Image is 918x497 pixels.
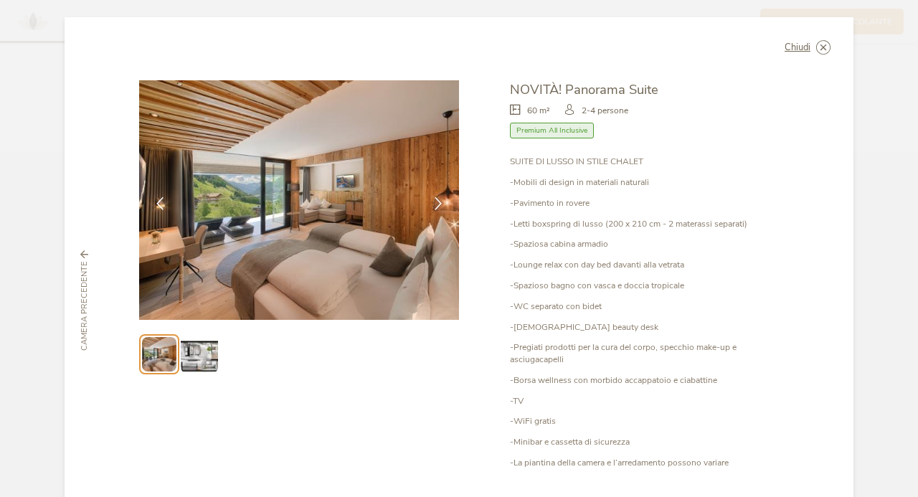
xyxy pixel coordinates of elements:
[510,395,779,407] p: -TV
[510,436,779,448] p: -Minibar e cassetta di sicurezza
[79,261,90,351] span: Camera precedente
[510,197,779,209] p: -Pavimento in rovere
[510,218,779,230] p: -Letti boxspring di lusso (200 x 210 cm - 2 materassi separati)
[142,337,176,371] img: Preview
[181,336,217,372] img: Preview
[510,176,779,189] p: -Mobili di design in materiali naturali
[510,259,779,271] p: -Lounge relax con day bed davanti alla vetrata
[510,321,779,333] p: -[DEMOGRAPHIC_DATA] beauty desk
[510,415,779,427] p: -WiFi gratis
[510,156,779,168] p: SUITE DI LUSSO IN STILE CHALET
[510,341,779,366] p: -Pregiati prodotti per la cura del corpo, specchio make-up e asciugacapelli
[510,374,779,387] p: -Borsa wellness con morbido accappatoio e ciabattine
[510,280,779,292] p: -Spazioso bagno con vasca e doccia tropicale
[510,238,779,250] p: -Spaziosa cabina armadio
[510,300,779,313] p: -WC separato con bidet
[139,80,459,320] img: NOVITÀ! Panorama Suite
[510,457,779,469] p: -La piantina della camera e l’arredamento possono variare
